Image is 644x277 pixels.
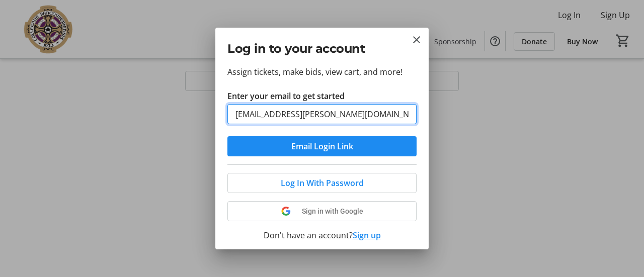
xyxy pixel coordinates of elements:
span: Sign in with Google [302,207,363,215]
button: Close [411,34,423,46]
button: Log In With Password [227,173,417,193]
span: Log In With Password [281,177,364,189]
h2: Log in to your account [227,40,417,58]
p: Assign tickets, make bids, view cart, and more! [227,66,417,78]
label: Enter your email to get started [227,90,345,102]
button: Sign up [353,229,381,241]
button: Sign in with Google [227,201,417,221]
button: Email Login Link [227,136,417,156]
span: Email Login Link [291,140,353,152]
div: Don't have an account? [227,229,417,241]
input: Email Address [227,104,417,124]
